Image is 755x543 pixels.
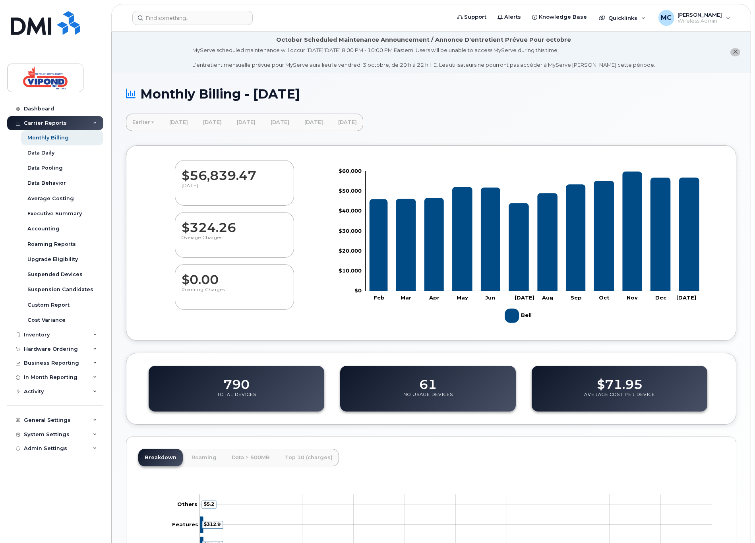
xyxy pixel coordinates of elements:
[584,392,655,406] p: Average Cost Per Device
[182,213,287,235] dd: $324.26
[339,168,362,174] tspan: $60,000
[655,295,667,301] tspan: Dec
[339,168,704,326] g: Chart
[230,114,262,131] a: [DATE]
[203,521,221,527] tspan: $312.9
[485,295,495,301] tspan: Jun
[182,265,287,287] dd: $0.00
[197,114,228,131] a: [DATE]
[505,305,533,326] g: Bell
[419,369,437,392] dd: 61
[597,369,643,392] dd: $71.95
[571,295,582,301] tspan: Sep
[339,187,362,194] tspan: $50,000
[627,295,638,301] tspan: Nov
[403,392,453,406] p: No Usage Devices
[182,183,287,197] p: [DATE]
[505,305,533,326] g: Legend
[185,449,223,466] a: Roaming
[457,295,468,301] tspan: May
[599,295,610,301] tspan: Oct
[354,288,362,294] tspan: $0
[373,295,384,301] tspan: Feb
[279,449,339,466] a: Top 10 (charges)
[339,267,362,274] tspan: $10,000
[332,114,363,131] a: [DATE]
[429,295,439,301] tspan: Apr
[515,295,534,301] tspan: [DATE]
[298,114,329,131] a: [DATE]
[223,369,250,392] dd: 790
[126,114,161,131] a: Earlier
[276,36,571,44] div: October Scheduled Maintenance Announcement / Annonce D'entretient Prévue Pour octobre
[369,172,699,291] g: Bell
[401,295,411,301] tspan: Mar
[172,521,198,528] tspan: Features
[163,114,194,131] a: [DATE]
[182,235,287,249] p: Overage Charges
[192,46,655,69] div: MyServe scheduled maintenance will occur [DATE][DATE] 8:00 PM - 10:00 PM Eastern. Users will be u...
[182,287,287,301] p: Roaming Charges
[264,114,296,131] a: [DATE]
[182,160,287,183] dd: $56,839.47
[542,295,554,301] tspan: Aug
[203,501,214,507] tspan: $5.2
[339,207,362,214] tspan: $40,000
[126,87,736,101] h1: Monthly Billing - [DATE]
[138,449,183,466] a: Breakdown
[339,247,362,254] tspan: $20,000
[339,228,362,234] tspan: $30,000
[730,48,740,56] button: close notification
[676,295,696,301] tspan: [DATE]
[225,449,276,466] a: Data > 500MB
[217,392,256,406] p: Total Devices
[177,501,197,507] tspan: Others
